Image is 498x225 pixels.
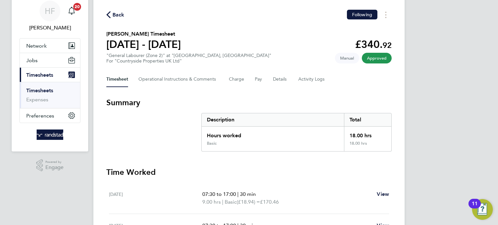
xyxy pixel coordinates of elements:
div: Hours worked [202,127,344,141]
h1: [DATE] - [DATE] [106,38,181,51]
button: Activity Logs [298,72,326,87]
a: HF[PERSON_NAME] [19,1,80,32]
button: Charge [229,72,244,87]
img: randstad-logo-retina.png [37,129,64,140]
span: Back [113,11,124,19]
div: Total [344,113,391,126]
span: Hollie Furby [19,24,80,32]
div: Timesheets [20,82,80,108]
button: Details [273,72,288,87]
span: 30 min [240,191,256,197]
h3: Time Worked [106,167,392,177]
div: 18.00 hrs [344,127,391,141]
a: Go to home page [19,129,80,140]
div: "General Labourer (Zone 2)" at "[GEOGRAPHIC_DATA], [GEOGRAPHIC_DATA]" [106,53,271,64]
span: 20 [73,3,81,11]
span: Engage [45,165,64,170]
div: 11 [472,204,478,212]
a: Expenses [26,96,48,103]
div: For "Countryside Properties UK Ltd" [106,58,271,64]
span: | [222,199,223,205]
button: Back [106,11,124,19]
span: Basic [225,198,237,206]
span: View [377,191,389,197]
button: Jobs [20,53,80,67]
span: This timesheet was manually created. [335,53,359,63]
a: Timesheets [26,87,53,94]
button: Timesheets Menu [380,10,392,20]
a: Powered byEngage [36,159,64,172]
span: 07:30 to 17:00 [202,191,236,197]
button: Network [20,39,80,53]
div: [DATE] [109,190,202,206]
span: This timesheet has been approved. [362,53,392,63]
button: Following [347,10,377,19]
h3: Summary [106,97,392,108]
span: 9.00 hrs [202,199,221,205]
button: Timesheets [20,68,80,82]
span: 92 [383,40,392,50]
span: (£18.94) = [237,199,260,205]
span: Timesheets [26,72,53,78]
span: Jobs [26,57,38,63]
span: | [237,191,239,197]
app-decimal: £340. [355,38,392,51]
div: Basic [207,141,217,146]
span: £170.46 [260,199,279,205]
button: Operational Instructions & Comments [138,72,219,87]
button: Preferences [20,108,80,123]
button: Pay [255,72,263,87]
a: View [377,190,389,198]
div: Summary [201,113,392,152]
span: Powered by [45,159,64,165]
h2: [PERSON_NAME] Timesheet [106,30,181,38]
div: Description [202,113,344,126]
div: 18.00 hrs [344,141,391,151]
span: Network [26,43,47,49]
span: HF [45,7,55,15]
button: Timesheet [106,72,128,87]
button: Open Resource Center, 11 new notifications [472,199,493,220]
span: Preferences [26,113,54,119]
span: Following [352,12,372,17]
a: 20 [65,1,78,21]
